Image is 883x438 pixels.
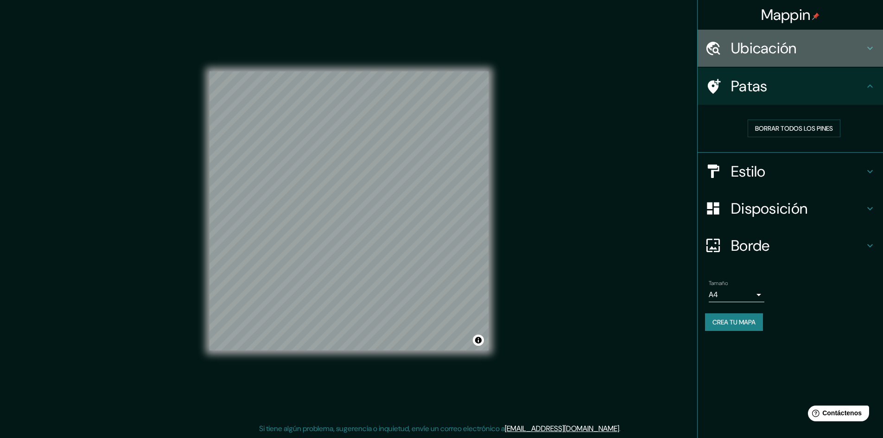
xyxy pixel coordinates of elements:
[709,290,718,299] font: A4
[505,424,619,433] a: [EMAIL_ADDRESS][DOMAIN_NAME]
[709,287,764,302] div: A4
[731,38,797,58] font: Ubicación
[622,423,624,433] font: .
[709,279,728,287] font: Tamaño
[812,13,819,20] img: pin-icon.png
[698,30,883,67] div: Ubicación
[731,236,770,255] font: Borde
[705,313,763,331] button: Crea tu mapa
[698,153,883,190] div: Estilo
[731,76,768,96] font: Patas
[619,424,621,433] font: .
[259,424,505,433] font: Si tiene algún problema, sugerencia o inquietud, envíe un correo electrónico a
[748,120,840,137] button: Borrar todos los pines
[698,227,883,264] div: Borde
[731,199,807,218] font: Disposición
[761,5,811,25] font: Mappin
[755,124,833,133] font: Borrar todos los pines
[210,71,489,350] canvas: Mapa
[712,318,756,326] font: Crea tu mapa
[473,335,484,346] button: Activar o desactivar atribución
[800,402,873,428] iframe: Lanzador de widgets de ayuda
[621,423,622,433] font: .
[698,190,883,227] div: Disposición
[731,162,766,181] font: Estilo
[698,68,883,105] div: Patas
